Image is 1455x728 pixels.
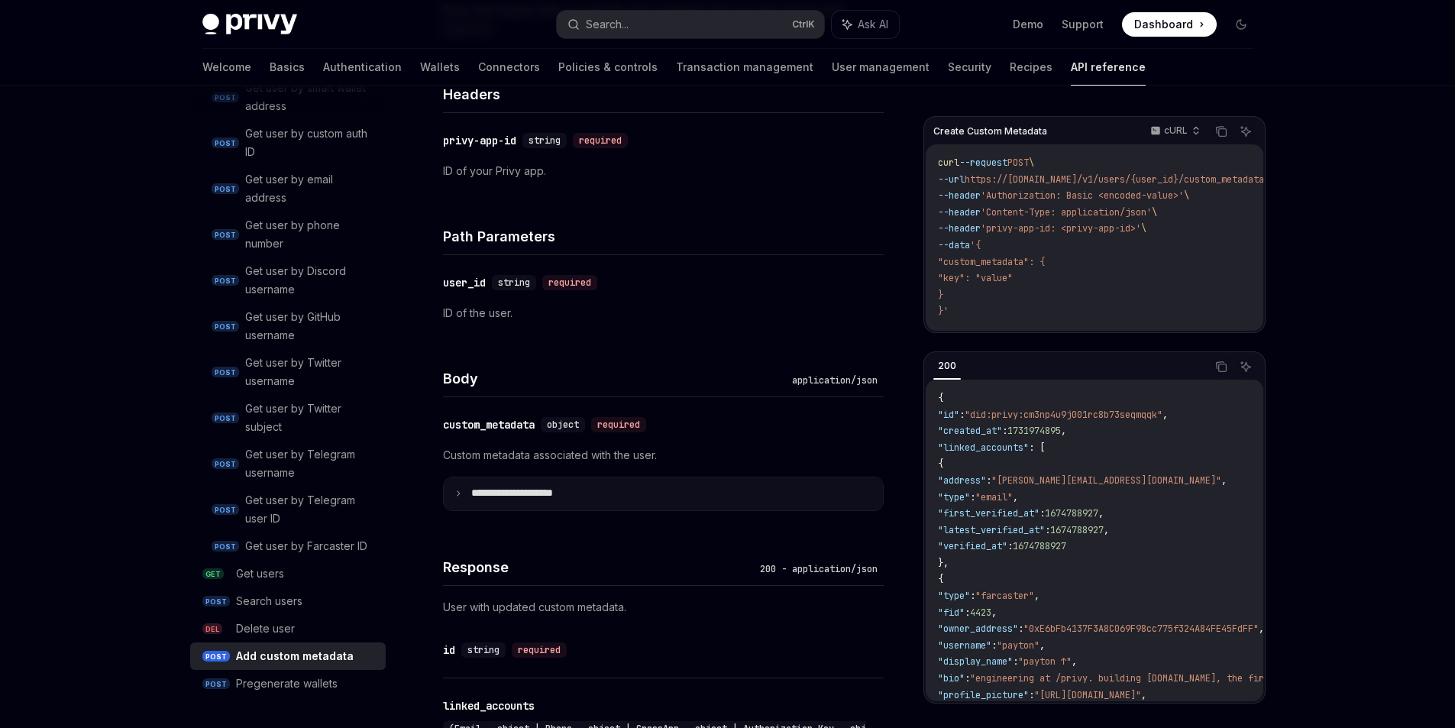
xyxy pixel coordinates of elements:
[1029,689,1034,701] span: :
[1040,507,1045,519] span: :
[965,607,970,619] span: :
[202,678,230,690] span: POST
[997,639,1040,652] span: "payton"
[236,620,295,638] div: Delete user
[676,49,813,86] a: Transaction management
[1221,474,1227,487] span: ,
[467,644,500,656] span: string
[938,425,1002,437] span: "created_at"
[832,11,899,38] button: Ask AI
[1050,524,1104,536] span: 1674788927
[1211,121,1231,141] button: Copy the contents from the code block
[190,303,386,349] a: POSTGet user by GitHub username
[754,561,884,577] div: 200 - application/json
[938,623,1018,635] span: "owner_address"
[1152,206,1157,218] span: \
[938,540,1007,552] span: "verified_at"
[981,206,1152,218] span: 'Content-Type: application/json'
[938,474,986,487] span: "address"
[965,173,1264,186] span: https://[DOMAIN_NAME]/v1/users/{user_id}/custom_metadata
[443,642,455,658] div: id
[202,623,222,635] span: DEL
[938,689,1029,701] span: "profile_picture"
[1045,524,1050,536] span: :
[498,277,530,289] span: string
[1184,189,1189,202] span: \
[965,409,1162,421] span: "did:privy:cm3np4u9j001rc8b73seqmqqk"
[212,541,239,552] span: POST
[1229,12,1253,37] button: Toggle dark mode
[443,368,786,389] h4: Body
[1013,491,1018,503] span: ,
[1134,17,1193,32] span: Dashboard
[212,367,239,378] span: POST
[1236,357,1256,377] button: Ask AI
[245,262,377,299] div: Get user by Discord username
[1122,12,1217,37] a: Dashboard
[1007,540,1013,552] span: :
[1098,507,1104,519] span: ,
[1013,655,1018,668] span: :
[190,120,386,166] a: POSTGet user by custom auth ID
[323,49,402,86] a: Authentication
[190,212,386,257] a: POSTGet user by phone number
[970,239,981,251] span: '{
[478,49,540,86] a: Connectors
[991,639,997,652] span: :
[190,587,386,615] a: POSTSearch users
[212,413,239,424] span: POST
[1141,222,1146,235] span: \
[938,557,949,569] span: },
[245,216,377,253] div: Get user by phone number
[1010,49,1052,86] a: Recipes
[245,308,377,345] div: Get user by GitHub username
[959,157,1007,169] span: --request
[212,458,239,470] span: POST
[529,134,561,147] span: string
[948,49,991,86] a: Security
[1162,409,1168,421] span: ,
[190,487,386,532] a: POSTGet user by Telegram user ID
[1007,157,1029,169] span: POST
[933,357,961,375] div: 200
[1062,17,1104,32] a: Support
[938,206,981,218] span: --header
[443,304,884,322] p: ID of the user.
[202,14,297,35] img: dark logo
[1007,425,1061,437] span: 1731974895
[212,321,239,332] span: POST
[573,133,628,148] div: required
[245,170,377,207] div: Get user by email address
[938,256,1045,268] span: "custom_metadata": {
[557,11,824,38] button: Search...CtrlK
[245,354,377,390] div: Get user by Twitter username
[933,125,1047,138] span: Create Custom Metadata
[1071,49,1146,86] a: API reference
[443,133,516,148] div: privy-app-id
[512,642,567,658] div: required
[443,162,884,180] p: ID of your Privy app.
[938,672,965,684] span: "bio"
[938,173,965,186] span: --url
[938,590,970,602] span: "type"
[190,560,386,587] a: GETGet users
[190,670,386,697] a: POSTPregenerate wallets
[938,573,943,585] span: {
[1061,425,1066,437] span: ,
[236,565,284,583] div: Get users
[542,275,597,290] div: required
[1045,507,1098,519] span: 1674788927
[443,417,535,432] div: custom_metadata
[190,532,386,560] a: POSTGet user by Farcaster ID
[591,417,646,432] div: required
[938,524,1045,536] span: "latest_verified_at"
[1013,540,1066,552] span: 1674788927
[938,491,970,503] span: "type"
[190,349,386,395] a: POSTGet user by Twitter username
[981,189,1184,202] span: 'Authorization: Basic <encoded-value>'
[1023,623,1259,635] span: "0xE6bFb4137F3A8C069F98cc775f324A84FE45FdFF"
[832,49,930,86] a: User management
[1034,590,1040,602] span: ,
[212,275,239,286] span: POST
[938,442,1029,454] span: "linked_accounts"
